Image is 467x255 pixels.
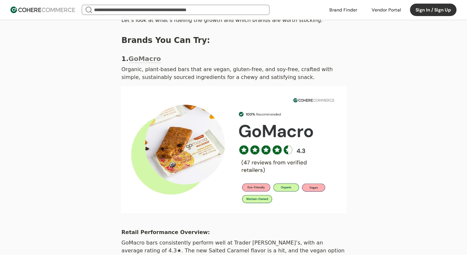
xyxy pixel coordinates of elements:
b: Retail Performance Overview: [122,229,210,235]
b: 1. [122,55,129,63]
div: Organic, plant-based bars that are vegan, gluten-free, and soy-free, crafted with simple, sustain... [121,65,346,82]
span: Brands You Can Try: [122,36,210,45]
img: notion image [121,86,346,213]
a: GoMacro [128,55,161,63]
button: Sign In / Sign Up [410,4,457,16]
img: Cohere Logo [10,7,75,13]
